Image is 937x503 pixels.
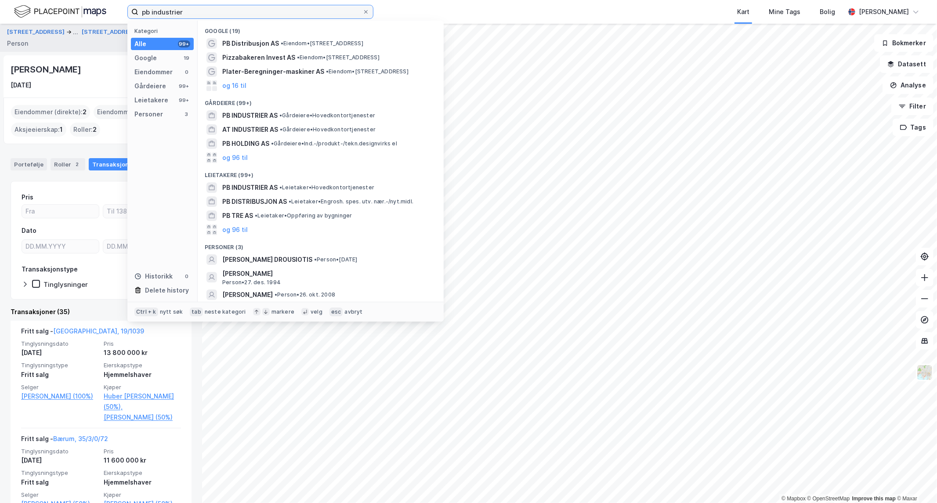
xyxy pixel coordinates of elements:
button: Datasett [880,55,933,73]
a: [PERSON_NAME] (50%) [104,412,181,423]
div: Kontrollprogram for chat [893,461,937,503]
div: Aksjeeierskap : [11,123,66,137]
div: Fritt salg - [21,326,144,340]
div: Leietakere [134,95,168,105]
div: Tinglysninger [43,280,88,289]
div: Transaksjoner [89,158,150,170]
div: Kategori [134,28,194,34]
div: Pris [22,192,33,203]
a: Mapbox [781,496,806,502]
div: Eiendommer [134,67,173,77]
span: • [271,140,274,147]
span: Eiendom • [STREET_ADDRESS] [281,40,363,47]
div: Personer (3) [198,237,444,253]
span: PB HOLDING AS [222,138,269,149]
span: Kjøper [104,384,181,391]
span: [PERSON_NAME] DROUSIOTIS [222,254,312,265]
div: [DATE] [21,455,98,466]
div: 2 [73,160,82,169]
div: Eiendommer (Indirekte) : [94,105,178,119]
span: [PERSON_NAME] [222,268,433,279]
div: Gårdeiere (99+) [198,93,444,109]
div: 0 [183,69,190,76]
div: [PERSON_NAME] [11,62,83,76]
span: Person • [DATE] [314,256,358,263]
span: 2 [93,124,97,135]
span: Gårdeiere • Hovedkontortjenester [280,126,376,133]
span: Pris [104,340,181,347]
input: Fra [22,205,99,218]
span: • [279,112,282,119]
span: Eiendom • [STREET_ADDRESS] [297,54,380,61]
span: Pris [104,448,181,455]
span: Selger [21,491,98,499]
button: Bokmerker [874,34,933,52]
div: Leietakere (99+) [198,165,444,181]
div: 99+ [178,83,190,90]
span: • [280,126,282,133]
a: OpenStreetMap [807,496,850,502]
span: Leietaker • Engrosh. spes. utv. nær.-/nyt.midl. [289,198,413,205]
span: Tinglysningstype [21,362,98,369]
div: 0 [183,273,190,280]
span: • [326,68,329,75]
button: [STREET_ADDRESS] [7,27,66,37]
span: 2 [83,107,87,117]
div: Personer [134,109,163,119]
a: Huber [PERSON_NAME] (50%), [104,391,181,412]
span: Eierskapstype [104,362,181,369]
div: Ctrl + k [134,308,158,316]
span: • [314,256,317,263]
span: Pizzabakeren Invest AS [222,52,295,63]
span: PB TRE AS [222,210,253,221]
button: [STREET_ADDRESS] [82,28,141,36]
span: Selger [21,384,98,391]
button: Filter [891,98,933,115]
div: [DATE] [11,80,31,90]
img: Z [916,364,933,381]
div: markere [271,308,294,315]
button: og 16 til [222,80,246,91]
div: Roller [51,158,85,170]
span: Person • 27. des. 1994 [222,279,281,286]
div: [DATE] [21,347,98,358]
div: avbryt [344,308,362,315]
div: nytt søk [160,308,183,315]
input: Søk på adresse, matrikkel, gårdeiere, leietakere eller personer [138,5,362,18]
div: Delete history [145,285,189,296]
span: • [279,184,282,191]
div: Historikk [134,271,173,282]
a: Improve this map [852,496,896,502]
span: PB INDUSTRIER AS [222,182,278,193]
div: esc [329,308,343,316]
span: • [255,212,257,219]
div: 13 800 000 kr [104,347,181,358]
div: neste kategori [205,308,246,315]
div: tab [190,308,203,316]
span: Gårdeiere • Ind.-/produkt-/tekn.designvirks el [271,140,397,147]
button: Tags [893,119,933,136]
span: Gårdeiere • Hovedkontortjenester [279,112,375,119]
span: Tinglysningsdato [21,448,98,455]
span: PB INDUSTRIER AS [222,110,278,121]
div: Dato [22,225,36,236]
div: Kart [737,7,749,17]
div: 99+ [178,40,190,47]
div: Fritt salg - [21,434,108,448]
span: Tinglysningsdato [21,340,98,347]
span: • [289,198,291,205]
div: 11 600 000 kr [104,455,181,466]
span: AT INDUSTRIER AS [222,124,278,135]
div: Alle [134,39,146,49]
div: [PERSON_NAME] [859,7,909,17]
div: Transaksjoner (35) [11,307,192,317]
a: [PERSON_NAME] (100%) [21,391,98,402]
div: Fritt salg [21,477,98,488]
div: Eiendommer (direkte) : [11,105,90,119]
div: Fritt salg [21,369,98,380]
div: Hjemmelshaver [104,369,181,380]
div: Bolig [820,7,835,17]
span: PB DISTRIBUSJON AS [222,196,287,207]
div: Transaksjonstype [22,264,78,275]
input: Til 13800000 [103,205,180,218]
